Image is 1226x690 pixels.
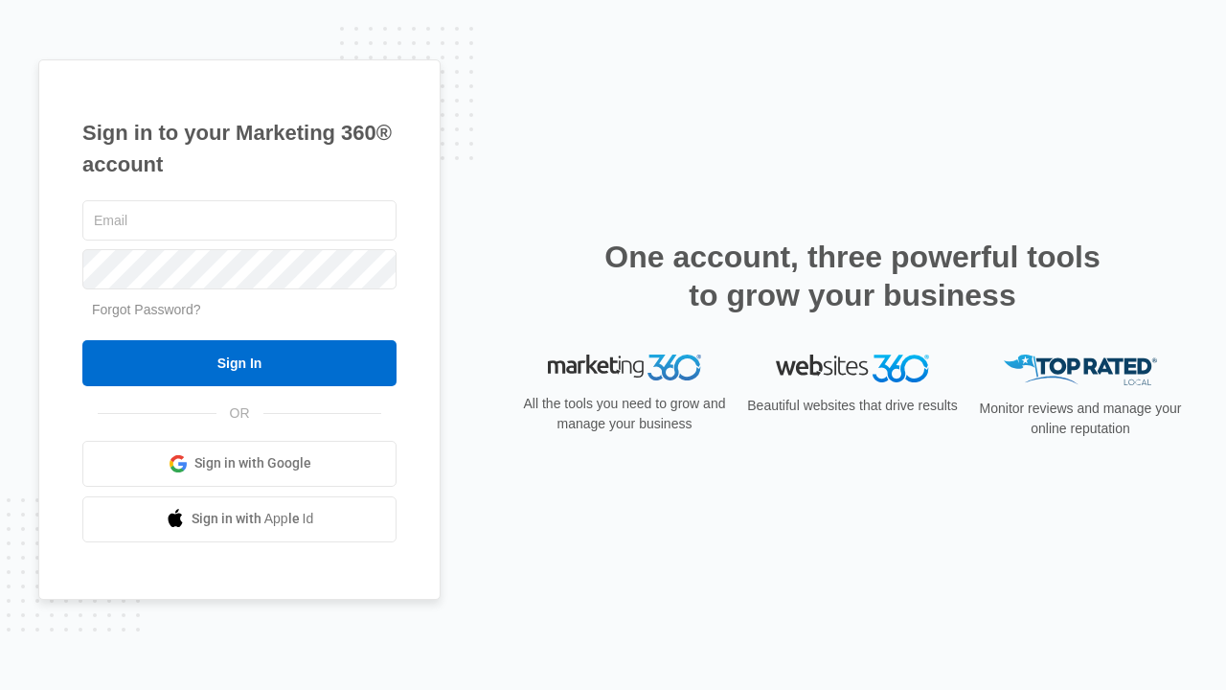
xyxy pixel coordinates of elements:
[973,399,1188,439] p: Monitor reviews and manage your online reputation
[548,355,701,381] img: Marketing 360
[517,394,732,434] p: All the tools you need to grow and manage your business
[82,200,397,241] input: Email
[599,238,1106,314] h2: One account, three powerful tools to grow your business
[216,403,263,424] span: OR
[776,355,929,382] img: Websites 360
[82,340,397,386] input: Sign In
[82,117,397,180] h1: Sign in to your Marketing 360® account
[745,396,960,416] p: Beautiful websites that drive results
[82,441,397,487] a: Sign in with Google
[1004,355,1157,386] img: Top Rated Local
[82,496,397,542] a: Sign in with Apple Id
[92,302,201,317] a: Forgot Password?
[192,509,314,529] span: Sign in with Apple Id
[194,453,311,473] span: Sign in with Google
